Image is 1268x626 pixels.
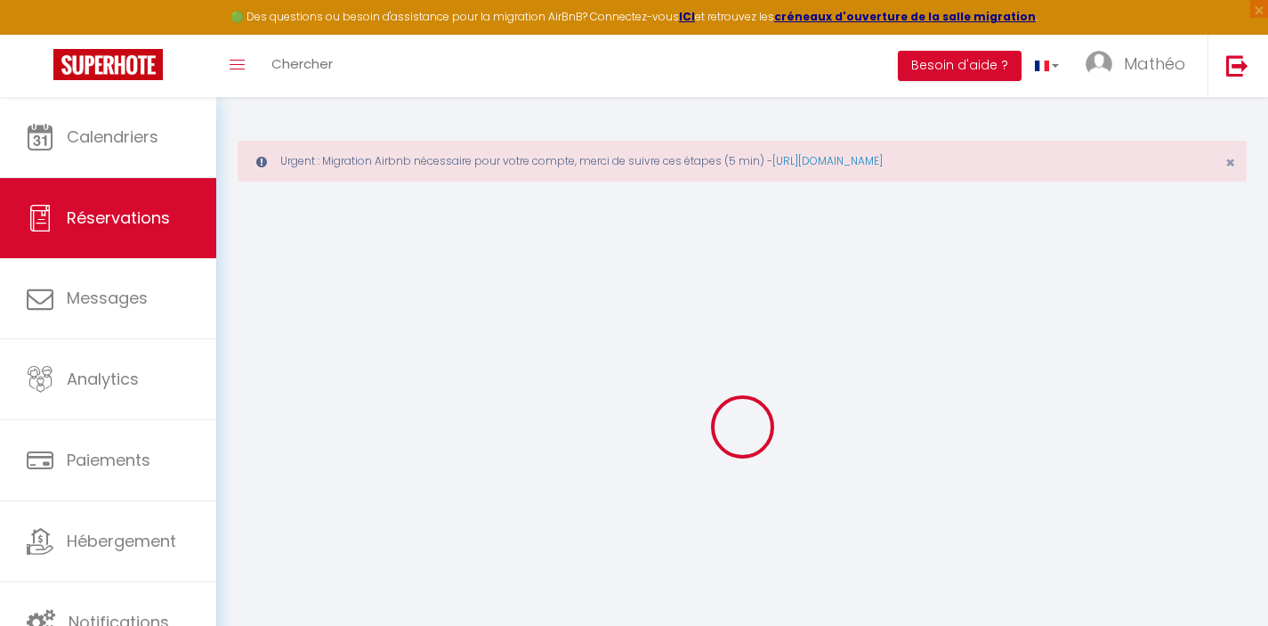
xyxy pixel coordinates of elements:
button: Close [1225,155,1235,171]
a: Chercher [258,35,346,97]
span: Hébergement [67,530,176,552]
a: ICI [679,9,695,24]
button: Besoin d'aide ? [898,51,1022,81]
span: Calendriers [67,126,158,148]
span: Réservations [67,207,170,229]
div: Urgent : Migration Airbnb nécessaire pour votre compte, merci de suivre ces étapes (5 min) - [238,141,1247,182]
a: [URL][DOMAIN_NAME] [772,153,883,168]
span: Paiements [67,449,150,471]
span: Chercher [271,54,333,73]
button: Ouvrir le widget de chat LiveChat [14,7,68,61]
span: Mathéo [1124,53,1185,75]
img: logout [1226,54,1248,77]
img: Super Booking [53,49,163,80]
span: × [1225,151,1235,174]
a: ... Mathéo [1072,35,1207,97]
span: Analytics [67,368,139,390]
img: ... [1086,51,1112,77]
a: créneaux d'ouverture de la salle migration [774,9,1036,24]
span: Messages [67,287,148,309]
